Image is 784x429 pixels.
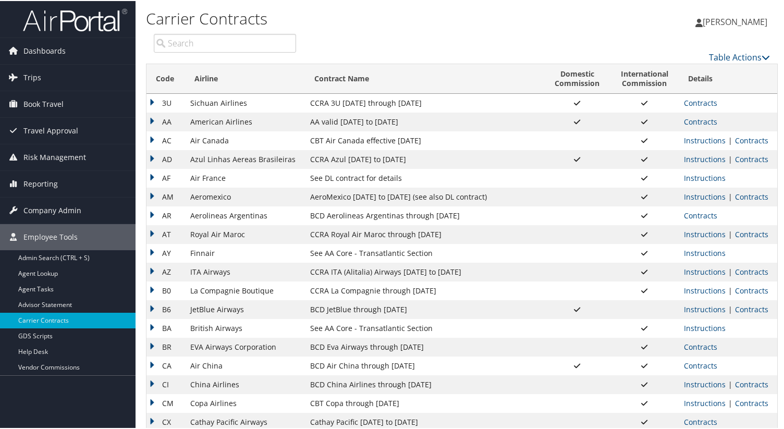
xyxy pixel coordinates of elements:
td: Aeromexico [185,187,305,205]
span: | [726,397,735,407]
a: View Ticketing Instructions [684,303,726,313]
td: BCD Aerolineas Argentinas through [DATE] [305,205,544,224]
span: Dashboards [23,37,66,63]
td: AZ [146,262,185,280]
a: View Contracts [735,228,768,238]
td: Air China [185,356,305,374]
td: CCRA ITA (Alitalia) Airways [DATE] to [DATE] [305,262,544,280]
td: British Airways [185,318,305,337]
td: CCRA Royal Air Maroc through [DATE] [305,224,544,243]
a: View Ticketing Instructions [684,285,726,295]
span: Trips [23,64,41,90]
td: BR [146,337,185,356]
a: View Contracts [684,416,717,426]
td: B0 [146,280,185,299]
span: Employee Tools [23,223,78,249]
td: ITA Airways [185,262,305,280]
td: See DL contract for details [305,168,544,187]
td: CBT Air Canada effective [DATE] [305,130,544,149]
a: View Contracts [684,360,717,370]
td: AC [146,130,185,149]
a: View Ticketing Instructions [684,397,726,407]
a: View Ticketing Instructions [684,191,726,201]
a: View Ticketing Instructions [684,266,726,276]
a: View Contracts [735,285,768,295]
h1: Carrier Contracts [146,7,567,29]
td: CCRA La Compagnie through [DATE] [305,280,544,299]
td: See AA Core - Transatlantic Section [305,318,544,337]
td: JetBlue Airways [185,299,305,318]
td: Copa Airlines [185,393,305,412]
td: AA valid [DATE] to [DATE] [305,112,544,130]
td: Azul Linhas Aereas Brasileiras [185,149,305,168]
a: View Contracts [684,97,717,107]
td: Royal Air Maroc [185,224,305,243]
span: Company Admin [23,197,81,223]
a: View Contracts [735,191,768,201]
a: View Contracts [684,210,717,219]
span: | [726,153,735,163]
a: View Contracts [735,397,768,407]
td: AT [146,224,185,243]
td: CM [146,393,185,412]
td: Sichuan Airlines [185,93,305,112]
span: | [726,191,735,201]
span: | [726,134,735,144]
a: View Contracts [735,378,768,388]
td: BCD JetBlue through [DATE] [305,299,544,318]
td: La Compagnie Boutique [185,280,305,299]
a: View Contracts [684,341,717,351]
span: | [726,303,735,313]
td: CA [146,356,185,374]
span: | [726,378,735,388]
a: View Contracts [735,266,768,276]
td: Air France [185,168,305,187]
td: AY [146,243,185,262]
a: View Ticketing Instructions [684,134,726,144]
a: View Contracts [735,303,768,313]
a: View Ticketing Instructions [684,378,726,388]
img: airportal-logo.png [23,7,127,31]
td: CBT Copa through [DATE] [305,393,544,412]
span: | [726,228,735,238]
td: AF [146,168,185,187]
td: Finnair [185,243,305,262]
a: [PERSON_NAME] [695,5,778,36]
span: Risk Management [23,143,86,169]
td: AR [146,205,185,224]
td: AA [146,112,185,130]
span: | [726,266,735,276]
a: Table Actions [709,51,770,62]
th: Details: activate to sort column ascending [679,63,777,93]
td: Air Canada [185,130,305,149]
td: B6 [146,299,185,318]
span: Book Travel [23,90,64,116]
td: 3U [146,93,185,112]
span: [PERSON_NAME] [703,15,767,27]
span: | [726,285,735,295]
td: See AA Core - Transatlantic Section [305,243,544,262]
td: American Airlines [185,112,305,130]
th: DomesticCommission: activate to sort column ascending [544,63,610,93]
a: View Contracts [735,134,768,144]
td: BCD Air China through [DATE] [305,356,544,374]
th: Contract Name: activate to sort column ascending [305,63,544,93]
td: BCD Eva Airways through [DATE] [305,337,544,356]
a: View Ticketing Instructions [684,153,726,163]
td: Aerolineas Argentinas [185,205,305,224]
span: Reporting [23,170,58,196]
input: Search [154,33,296,52]
th: Airline: activate to sort column ascending [185,63,305,93]
td: BA [146,318,185,337]
th: InternationalCommission: activate to sort column ascending [610,63,679,93]
td: EVA Airways Corporation [185,337,305,356]
span: Travel Approval [23,117,78,143]
a: View Contracts [684,116,717,126]
td: AM [146,187,185,205]
td: CCRA Azul [DATE] to [DATE] [305,149,544,168]
td: BCD China Airlines through [DATE] [305,374,544,393]
td: AD [146,149,185,168]
td: CI [146,374,185,393]
a: View Ticketing Instructions [684,247,726,257]
a: View Ticketing Instructions [684,228,726,238]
